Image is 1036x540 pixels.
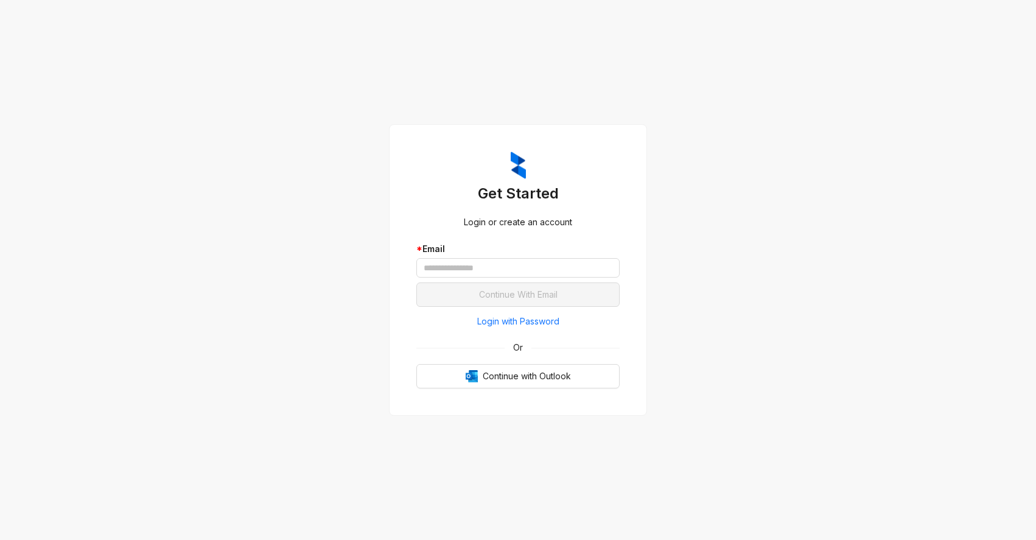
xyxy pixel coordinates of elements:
[483,370,571,383] span: Continue with Outlook
[416,216,620,229] div: Login or create an account
[477,315,559,328] span: Login with Password
[416,282,620,307] button: Continue With Email
[511,152,526,180] img: ZumaIcon
[416,364,620,388] button: OutlookContinue with Outlook
[466,370,478,382] img: Outlook
[416,242,620,256] div: Email
[416,312,620,331] button: Login with Password
[505,341,531,354] span: Or
[416,184,620,203] h3: Get Started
